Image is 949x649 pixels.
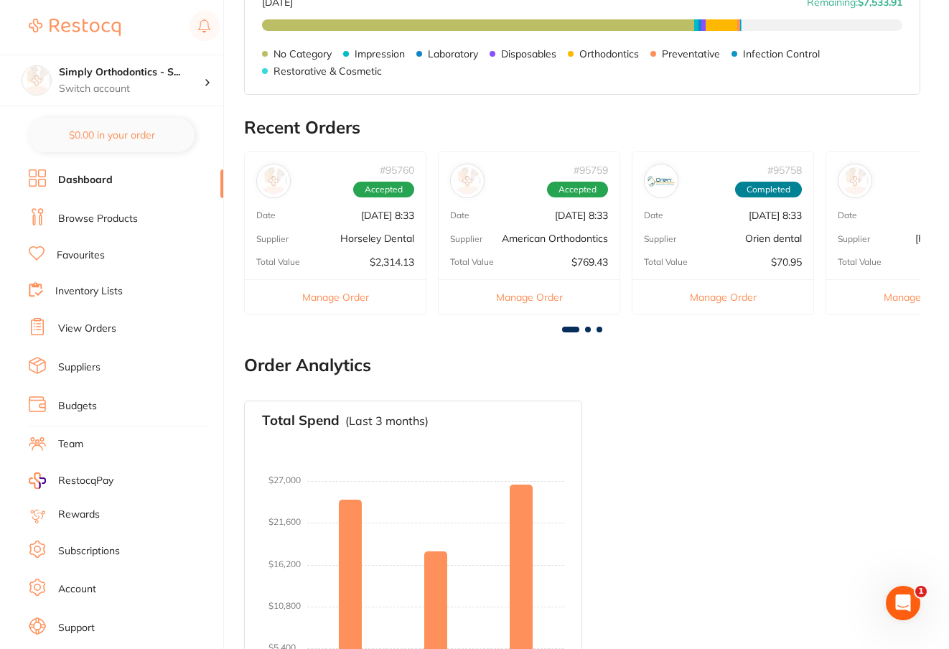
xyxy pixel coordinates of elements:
[58,508,100,522] a: Rewards
[662,48,720,60] p: Preventative
[340,233,414,244] p: Horseley Dental
[886,586,920,620] iframe: Intercom live chat
[547,182,608,197] span: Accepted
[22,66,51,95] img: Simply Orthodontics - Sunbury
[29,472,113,489] a: RestocqPay
[454,167,481,195] img: American Orthodontics
[29,19,121,36] img: Restocq Logo
[57,248,105,263] a: Favourites
[502,233,608,244] p: American Orthodontics
[58,621,95,635] a: Support
[735,182,802,197] span: Completed
[29,472,46,489] img: RestocqPay
[555,210,608,221] p: [DATE] 8:33
[353,182,414,197] span: Accepted
[59,65,204,80] h4: Simply Orthodontics - Sunbury
[274,48,332,60] p: No Category
[450,210,469,220] p: Date
[749,210,802,221] p: [DATE] 8:33
[58,437,83,452] a: Team
[632,279,813,314] button: Manage Order
[428,48,478,60] p: Laboratory
[380,164,414,176] p: # 95760
[245,279,426,314] button: Manage Order
[648,167,675,195] img: Orien dental
[262,413,340,429] h3: Total Spend
[58,322,116,336] a: View Orders
[256,210,276,220] p: Date
[579,48,639,60] p: Orthodontics
[370,256,414,268] p: $2,314.13
[58,399,97,414] a: Budgets
[838,257,882,267] p: Total Value
[915,586,927,597] span: 1
[571,256,608,268] p: $769.43
[450,234,482,244] p: Supplier
[745,233,802,244] p: Orien dental
[767,164,802,176] p: # 95758
[501,48,556,60] p: Disposables
[244,118,920,138] h2: Recent Orders
[244,355,920,375] h2: Order Analytics
[743,48,820,60] p: Infection Control
[29,11,121,44] a: Restocq Logo
[574,164,608,176] p: # 95759
[58,173,113,187] a: Dashboard
[55,284,123,299] a: Inventory Lists
[644,210,663,220] p: Date
[838,210,857,220] p: Date
[58,474,113,488] span: RestocqPay
[58,582,96,597] a: Account
[256,257,300,267] p: Total Value
[644,234,676,244] p: Supplier
[256,234,289,244] p: Supplier
[345,414,429,427] p: (Last 3 months)
[838,234,870,244] p: Supplier
[58,544,120,559] a: Subscriptions
[58,360,100,375] a: Suppliers
[355,48,405,60] p: Impression
[841,167,869,195] img: Henry Schein Halas
[450,257,494,267] p: Total Value
[644,257,688,267] p: Total Value
[260,167,287,195] img: Horseley Dental
[361,210,414,221] p: [DATE] 8:33
[59,82,204,96] p: Switch account
[29,118,195,152] button: $0.00 in your order
[274,65,382,77] p: Restorative & Cosmetic
[439,279,620,314] button: Manage Order
[771,256,802,268] p: $70.95
[58,212,138,226] a: Browse Products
